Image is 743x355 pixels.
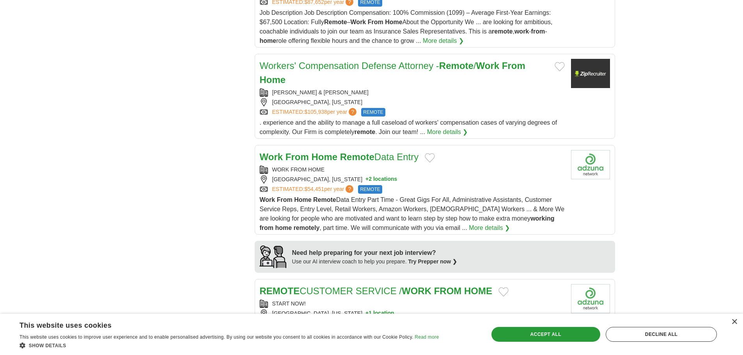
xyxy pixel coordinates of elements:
[439,60,473,71] strong: Remote
[365,175,397,184] button: +2 locations
[20,341,439,349] div: Show details
[324,19,347,25] strong: Remote
[402,286,431,296] strong: WORK
[368,19,383,25] strong: From
[311,152,337,162] strong: Home
[20,334,413,340] span: This website uses cookies to improve user experience and to enable personalised advertising. By u...
[260,74,286,85] strong: Home
[530,215,554,222] strong: working
[425,153,435,162] button: Add to favorite jobs
[731,319,737,325] div: Close
[423,36,464,46] a: More details ❯
[514,28,529,35] strong: work
[531,28,545,35] strong: from
[275,224,292,231] strong: home
[272,185,355,194] a: ESTIMATED:$54,451per year?
[260,286,300,296] strong: REMOTE
[427,127,468,137] a: More details ❯
[408,258,458,265] a: Try Prepper now ❯
[365,309,369,318] span: +
[361,108,385,117] span: REMOTE
[313,196,336,203] strong: Remote
[260,196,565,231] span: Data Entry Part Time - Great Gigs For All, Administrative Assistants, Customer Service Reps, Entr...
[29,343,66,348] span: Show details
[260,9,553,44] span: Job Description Job Description Compensation: 100% Commission (1099) – Average First-Year Earning...
[555,62,565,71] button: Add to favorite jobs
[260,175,565,184] div: [GEOGRAPHIC_DATA], [US_STATE]
[260,166,565,174] div: WORK FROM HOME
[277,196,293,203] strong: From
[606,327,717,342] div: Decline all
[294,224,320,231] strong: remotely
[340,152,374,162] strong: Remote
[571,284,610,313] img: Company logo
[260,37,277,44] strong: home
[292,248,458,258] div: Need help preparing for your next job interview?
[260,152,283,162] strong: Work
[294,196,311,203] strong: Home
[260,88,565,97] div: [PERSON_NAME] & [PERSON_NAME]
[571,59,610,88] img: Company logo
[304,109,327,115] span: $105,938
[260,300,565,308] div: START NOW!
[260,286,493,296] a: REMOTECUSTOMER SERVICE /WORK FROM HOME
[260,196,275,203] strong: Work
[469,223,510,233] a: More details ❯
[492,28,512,35] strong: remote
[571,150,610,179] img: Company logo
[346,185,353,193] span: ?
[385,19,402,25] strong: Home
[355,129,375,135] strong: remote
[304,186,324,192] span: $54,451
[292,258,458,266] div: Use our AI interview coach to help you prepare.
[260,98,565,106] div: [GEOGRAPHIC_DATA], [US_STATE]
[260,152,419,162] a: Work From Home RemoteData Entry
[272,108,358,117] a: ESTIMATED:$105,938per year?
[260,224,274,231] strong: from
[358,185,382,194] span: REMOTE
[365,309,394,318] button: +1 location
[476,60,500,71] strong: Work
[285,152,309,162] strong: From
[434,286,462,296] strong: FROM
[464,286,492,296] strong: HOME
[20,318,419,330] div: This website uses cookies
[491,327,600,342] div: Accept all
[351,19,366,25] strong: Work
[260,309,565,318] div: [GEOGRAPHIC_DATA], [US_STATE]
[415,334,439,340] a: Read more, opens a new window
[498,287,509,297] button: Add to favorite jobs
[502,60,525,71] strong: From
[260,119,557,135] span: . experience and the ability to manage a full caseload of workers' compensation cases of varying ...
[349,108,356,116] span: ?
[365,175,369,184] span: +
[260,60,525,85] a: Workers' Compensation Defense Attorney -Remote/Work From Home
